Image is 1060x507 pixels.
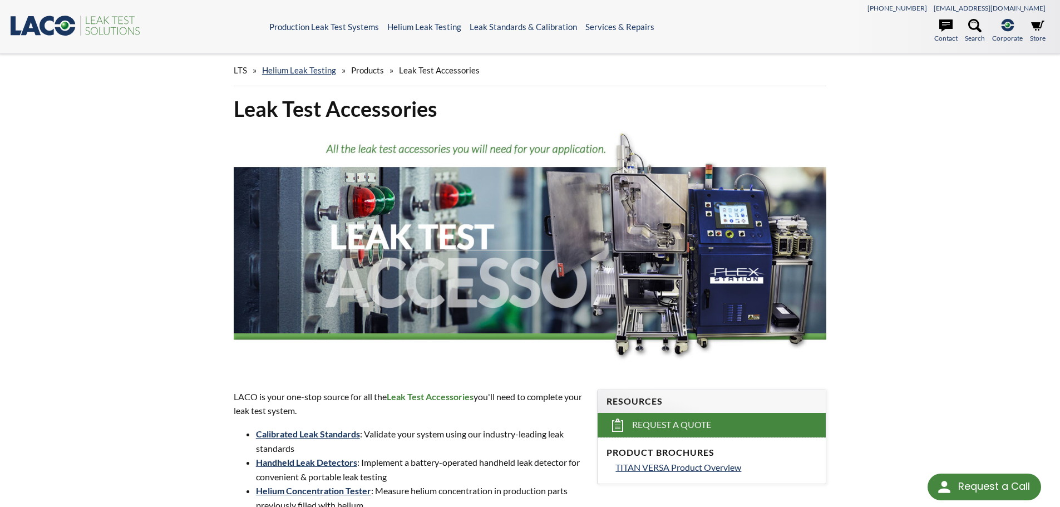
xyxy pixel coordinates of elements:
[607,447,817,459] h4: Product Brochures
[607,396,817,407] h4: Resources
[867,4,927,12] a: [PHONE_NUMBER]
[262,65,336,75] a: Helium Leak Testing
[387,22,461,32] a: Helium Leak Testing
[234,65,247,75] span: LTS
[958,474,1030,499] div: Request a Call
[234,390,584,418] p: LACO is your one-stop source for all the you'll need to complete your leak test system.
[269,22,379,32] a: Production Leak Test Systems
[399,65,480,75] span: Leak Test Accessories
[234,55,827,86] div: » » »
[965,19,985,43] a: Search
[632,419,711,431] span: Request a Quote
[935,478,953,496] img: round button
[928,474,1041,500] div: Request a Call
[1030,19,1046,43] a: Store
[585,22,654,32] a: Services & Repairs
[256,457,357,467] a: Handheld Leak Detectors
[234,131,827,368] img: Leak Test Accessories header
[615,462,741,472] span: TITAN VERSA Product Overview
[470,22,577,32] a: Leak Standards & Calibration
[992,33,1023,43] span: Corporate
[256,429,360,439] a: Calibrated Leak Standards
[234,95,827,122] h1: Leak Test Accessories
[598,413,826,437] a: Request a Quote
[256,485,371,496] a: Helium Concentration Tester
[351,65,384,75] span: Products
[615,460,817,475] a: TITAN VERSA Product Overview
[256,455,584,484] li: : Implement a battery-operated handheld leak detector for convenient & portable leak testing
[934,4,1046,12] a: [EMAIL_ADDRESS][DOMAIN_NAME]
[934,19,958,43] a: Contact
[387,391,474,402] strong: Leak Test Accessories
[256,427,584,455] li: : Validate your system using our industry-leading leak standards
